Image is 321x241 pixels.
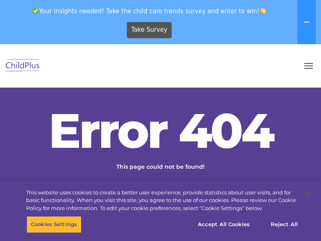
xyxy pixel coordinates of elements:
p: This page could not be found! [76,163,245,171]
span: Take Survey [131,23,167,37]
h2: Error 404 [40,106,281,155]
img: 👏 [260,8,266,14]
img: ✅ [33,8,39,14]
button: Cookies Settings [26,216,81,233]
a: Take Survey [127,22,172,38]
img: ChildPlus by Procare Solutions [4,57,42,76]
button: Close [299,185,317,202]
button: Accept All Cookies [193,216,254,233]
span: Your insights needed! Take the child care trends survey and enter to win! [3,3,296,19]
div: This website uses cookies to create a better user experience, provide statistics about user visit... [26,189,299,212]
button: Reject All [259,216,309,233]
